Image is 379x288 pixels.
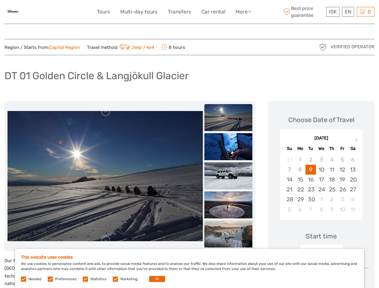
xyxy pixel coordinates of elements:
h1: DT 01 Golden Circle & Langjökull Glacier [5,70,189,82]
div: Choose Saturday, September 27th, 2025 [347,184,358,194]
div: We use cookies to personalise content and ads, to provide social media features and to analyse ou... [15,249,364,288]
div: Choose Saturday, October 4th, 2025 [347,194,358,204]
p: We're away right now. Please check back later! [8,10,68,15]
div: Choose Monday, September 29th, 2025 [295,194,305,204]
span: ISK [329,9,337,15]
div: Choose Sunday, October 5th, 2025 [284,205,295,214]
div: Fr [337,145,347,153]
div: Sa [347,145,358,153]
a: Jeep / 4x4 [118,45,154,50]
div: Choose Tuesday, September 23rd, 2025 [305,184,316,194]
img: 1ff193ecafdd467684ddbbf5f03fb0d8_slider_thumbnail.jpeg [204,220,252,247]
div: Choose Thursday, September 25th, 2025 [326,184,337,194]
button: Open LiveChat chat widget [69,9,76,16]
div: Su [284,145,295,153]
label: Marketing [120,277,137,282]
div: Choose Friday, September 26th, 2025 [337,184,347,194]
label: Needed [29,277,41,282]
div: Choose Wednesday, September 17th, 2025 [316,175,326,184]
div: Choose Wednesday, September 24th, 2025 [316,184,326,194]
span: 0 [367,9,372,15]
div: We [316,145,326,153]
div: [DATE] [280,135,362,142]
div: Not available Monday, September 8th, 2025 [295,165,305,175]
div: Not available Friday, September 5th, 2025 [337,155,347,165]
button: Next Month [352,137,362,146]
div: Choose Wednesday, October 1st, 2025 [316,194,326,204]
div: Choose Date of Travel [288,115,354,124]
div: Choose Monday, October 6th, 2025 [295,205,305,214]
label: Statistics [90,277,107,282]
label: Preferences [55,277,77,282]
div: Choose Tuesday, October 7th, 2025 [305,205,316,214]
div: Choose Wednesday, October 8th, 2025 [316,205,326,214]
h5: This website uses cookies [21,255,358,260]
div: 08:30 [300,244,342,258]
div: Not available Sunday, August 31st, 2025 [284,155,295,165]
div: Choose Friday, September 12th, 2025 [337,165,347,175]
button: OK [149,276,165,282]
span: Region / Starts from: [5,44,80,51]
div: Choose Thursday, September 11th, 2025 [326,165,337,175]
div: EN [342,7,354,17]
div: Choose Sunday, September 14th, 2025 [284,175,295,184]
img: verified_operator_grey_128.png [318,42,328,52]
div: Not available Thursday, September 4th, 2025 [326,155,337,165]
div: Choose Saturday, October 11th, 2025 [347,205,358,214]
div: Not available Tuesday, September 2nd, 2025 [305,155,316,165]
div: Choose Thursday, September 18th, 2025 [326,175,337,184]
span: 8 hours [161,43,185,51]
a: Multi-day tours [120,7,158,16]
a: Car rental [201,7,225,16]
a: Transfers [168,7,191,16]
span: Verified Operator [331,44,374,50]
div: Not available Wednesday, September 3rd, 2025 [316,155,326,165]
div: Tu [305,145,316,153]
a: More [236,7,251,16]
div: Not available Saturday, September 6th, 2025 [347,155,358,165]
div: Choose Thursday, October 2nd, 2025 [326,194,337,204]
div: Choose Tuesday, September 9th, 2025 [305,165,316,175]
div: Choose Saturday, September 20th, 2025 [347,175,358,184]
span: Travel method: [87,43,154,51]
div: Choose Tuesday, September 30th, 2025 [305,194,316,204]
img: 3e0425a4cae14ce5a6b5256531d3860d_slider_thumbnail.jpeg [204,104,252,131]
div: month 2025-09 [282,155,360,214]
div: Start time [306,232,337,241]
img: General Info: [5,4,19,19]
img: fcd44be3321e441194e9c729271ff3e8_slider_thumbnail.jpeg [204,133,252,160]
div: Th [326,145,337,153]
div: Choose Wednesday, September 10th, 2025 [316,165,326,175]
div: Choose Friday, October 10th, 2025 [337,205,347,214]
img: babb8a80708c4c68a3cd1c769d8f1f69_slider_thumbnail.jpeg [204,191,252,218]
div: Choose Saturday, September 13th, 2025 [347,165,358,175]
div: Mo [295,145,305,153]
div: Choose Tuesday, September 16th, 2025 [305,175,316,184]
a: Tours [97,7,110,16]
div: Choose Friday, September 19th, 2025 [337,175,347,184]
img: bb41cb46d770494a8bc3e7fc6fd97759_slider_thumbnail.jpeg [204,162,252,189]
div: Choose Friday, October 3rd, 2025 [337,194,347,204]
div: Choose Monday, September 22nd, 2025 [295,184,305,194]
img: 3e0425a4cae14ce5a6b5256531d3860d_main_slider.jpeg [8,111,203,241]
div: Choose Sunday, September 21st, 2025 [284,184,295,194]
div: Choose Sunday, September 28th, 2025 [284,194,295,204]
div: Not available Sunday, September 7th, 2025 [284,165,295,175]
div: Not available Monday, September 1st, 2025 [295,155,305,165]
a: Capital Region [49,45,80,50]
div: Choose Monday, September 15th, 2025 [295,175,305,184]
div: Choose Thursday, October 9th, 2025 [326,205,337,214]
span: Best price guarantee [282,5,325,18]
